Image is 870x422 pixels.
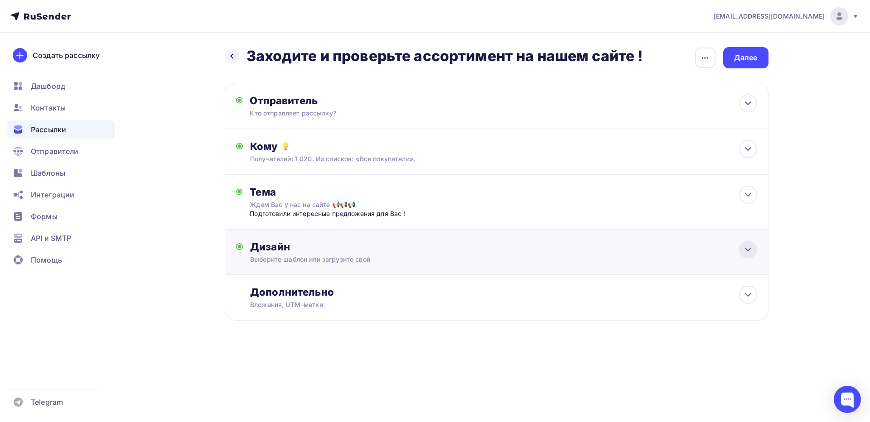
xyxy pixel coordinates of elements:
[250,240,757,253] div: Дизайн
[246,47,643,65] h2: Заходите и проверьте ассортимент на нашем сайте !
[250,140,757,153] div: Кому
[7,164,115,182] a: Шаблоны
[31,81,65,91] span: Дашборд
[31,168,65,178] span: Шаблоны
[250,255,706,264] div: Выберите шаблон или загрузите свой
[250,94,446,107] div: Отправитель
[31,102,66,113] span: Контакты
[734,53,758,63] div: Далее
[250,300,706,309] div: Вложения, UTM–метки
[250,109,426,118] div: Кто отправляет рассылку?
[7,99,115,117] a: Контакты
[31,124,66,135] span: Рассылки
[714,12,825,21] span: [EMAIL_ADDRESS][DOMAIN_NAME]
[31,254,62,265] span: Помощь
[31,233,71,244] span: API и SMTP
[7,120,115,139] a: Рассылки
[7,142,115,160] a: Отправители
[714,7,859,25] a: [EMAIL_ADDRESS][DOMAIN_NAME]
[31,397,63,408] span: Telegram
[33,50,100,61] div: Создать рассылку
[31,211,58,222] span: Формы
[31,146,79,157] span: Отправители
[250,154,706,163] div: Получателей: 1 020. Из списков: «Все покупатели».
[250,286,757,298] div: Дополнительно
[250,200,411,209] div: Ждем Вас у нас на сайте 📢📢📢
[250,186,429,198] div: Тема
[7,77,115,95] a: Дашборд
[31,189,74,200] span: Интеграции
[250,209,429,218] div: Подготовили интересные предложения для Вас !
[7,207,115,225] a: Формы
